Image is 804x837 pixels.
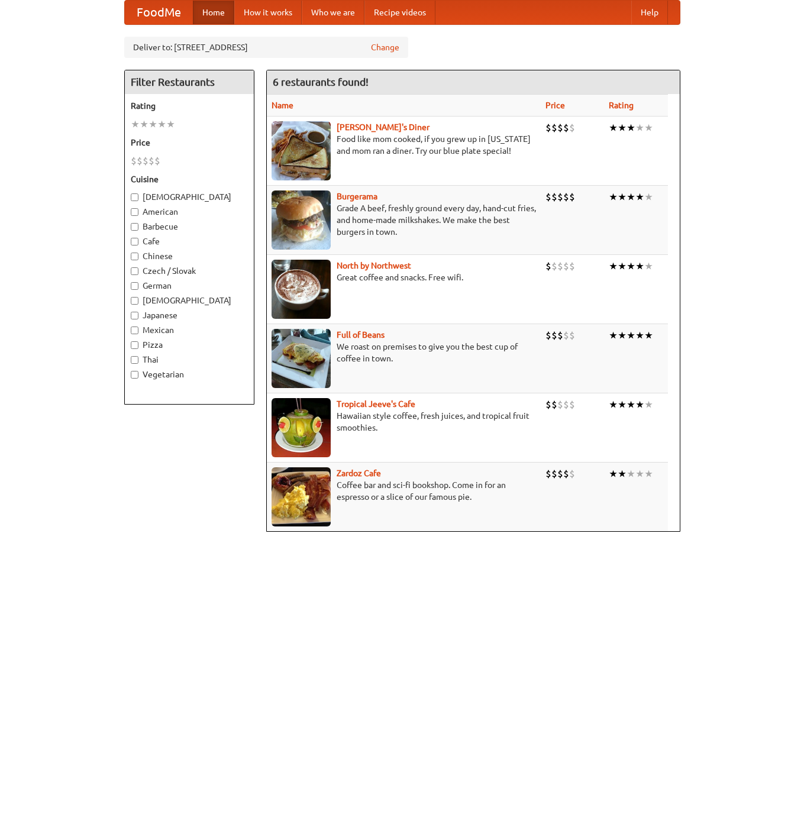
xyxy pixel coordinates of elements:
[131,221,248,232] label: Barbecue
[131,223,138,231] input: Barbecue
[131,100,248,112] h5: Rating
[272,101,293,110] a: Name
[551,467,557,480] li: $
[337,192,377,201] a: Burgerama
[551,260,557,273] li: $
[557,121,563,134] li: $
[551,329,557,342] li: $
[131,282,138,290] input: German
[131,173,248,185] h5: Cuisine
[272,398,331,457] img: jeeves.jpg
[618,190,627,203] li: ★
[131,354,248,366] label: Thai
[337,330,385,340] a: Full of Beans
[569,398,575,411] li: $
[545,121,551,134] li: $
[131,265,248,277] label: Czech / Slovak
[131,280,248,292] label: German
[131,193,138,201] input: [DEMOGRAPHIC_DATA]
[337,468,381,478] b: Zardoz Cafe
[644,260,653,273] li: ★
[131,191,248,203] label: [DEMOGRAPHIC_DATA]
[131,312,138,319] input: Japanese
[131,327,138,334] input: Mexican
[272,202,536,238] p: Grade A beef, freshly ground every day, hand-cut fries, and home-made milkshakes. We make the bes...
[569,121,575,134] li: $
[193,1,234,24] a: Home
[272,121,331,180] img: sallys.jpg
[551,121,557,134] li: $
[545,260,551,273] li: $
[302,1,364,24] a: Who we are
[569,467,575,480] li: $
[569,190,575,203] li: $
[131,206,248,218] label: American
[337,122,430,132] a: [PERSON_NAME]'s Diner
[545,190,551,203] li: $
[272,467,331,526] img: zardoz.jpg
[557,190,563,203] li: $
[545,101,565,110] a: Price
[627,329,635,342] li: ★
[569,329,575,342] li: $
[371,41,399,53] a: Change
[143,154,148,167] li: $
[131,297,138,305] input: [DEMOGRAPHIC_DATA]
[635,121,644,134] li: ★
[609,190,618,203] li: ★
[618,467,627,480] li: ★
[569,260,575,273] li: $
[272,190,331,250] img: burgerama.jpg
[272,410,536,434] p: Hawaiian style coffee, fresh juices, and tropical fruit smoothies.
[644,121,653,134] li: ★
[131,253,138,260] input: Chinese
[644,329,653,342] li: ★
[337,261,411,270] a: North by Northwest
[234,1,302,24] a: How it works
[272,133,536,157] p: Food like mom cooked, if you grew up in [US_STATE] and mom ran a diner. Try our blue plate special!
[272,260,331,319] img: north.jpg
[557,467,563,480] li: $
[131,356,138,364] input: Thai
[635,467,644,480] li: ★
[131,238,138,245] input: Cafe
[272,479,536,503] p: Coffee bar and sci-fi bookshop. Come in for an espresso or a slice of our famous pie.
[551,190,557,203] li: $
[137,154,143,167] li: $
[148,118,157,131] li: ★
[551,398,557,411] li: $
[131,309,248,321] label: Japanese
[124,37,408,58] div: Deliver to: [STREET_ADDRESS]
[618,329,627,342] li: ★
[563,467,569,480] li: $
[131,339,248,351] label: Pizza
[273,76,369,88] ng-pluralize: 6 restaurants found!
[272,329,331,388] img: beans.jpg
[609,467,618,480] li: ★
[635,398,644,411] li: ★
[131,154,137,167] li: $
[131,324,248,336] label: Mexican
[140,118,148,131] li: ★
[557,329,563,342] li: $
[563,398,569,411] li: $
[609,329,618,342] li: ★
[609,260,618,273] li: ★
[154,154,160,167] li: $
[272,272,536,283] p: Great coffee and snacks. Free wifi.
[644,190,653,203] li: ★
[618,260,627,273] li: ★
[131,341,138,349] input: Pizza
[337,399,415,409] a: Tropical Jeeve's Cafe
[627,190,635,203] li: ★
[557,398,563,411] li: $
[131,267,138,275] input: Czech / Slovak
[131,295,248,306] label: [DEMOGRAPHIC_DATA]
[644,398,653,411] li: ★
[545,467,551,480] li: $
[125,70,254,94] h4: Filter Restaurants
[563,121,569,134] li: $
[627,467,635,480] li: ★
